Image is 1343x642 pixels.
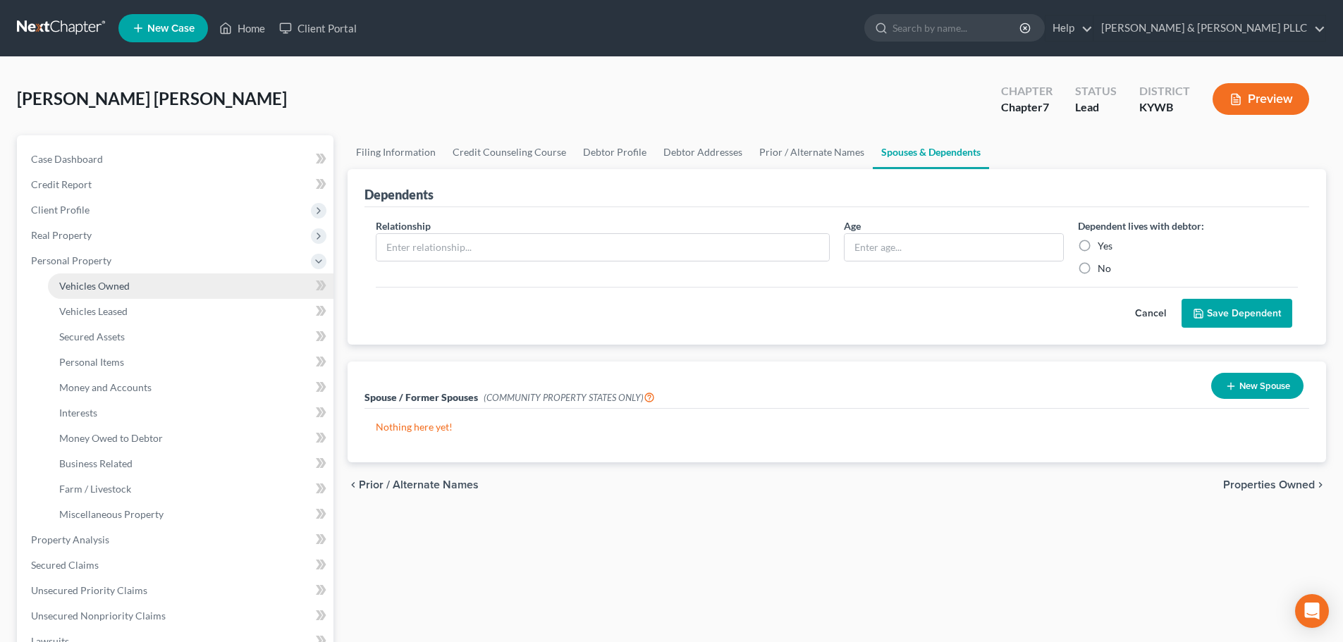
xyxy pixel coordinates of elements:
[59,331,125,342] span: Secured Assets
[31,178,92,190] span: Credit Report
[31,254,111,266] span: Personal Property
[17,88,287,109] span: [PERSON_NAME] [PERSON_NAME]
[348,479,359,490] i: chevron_left
[31,610,166,622] span: Unsecured Nonpriority Claims
[1315,479,1326,490] i: chevron_right
[1223,479,1326,490] button: Properties Owned chevron_right
[59,356,124,368] span: Personal Items
[1182,299,1292,328] button: Save Dependent
[59,457,133,469] span: Business Related
[1043,100,1049,113] span: 7
[59,305,128,317] span: Vehicles Leased
[376,234,829,261] input: Enter relationship...
[1001,83,1053,99] div: Chapter
[48,426,333,451] a: Money Owed to Debtor
[59,280,130,292] span: Vehicles Owned
[1098,261,1111,276] label: No
[48,299,333,324] a: Vehicles Leased
[20,553,333,578] a: Secured Claims
[48,400,333,426] a: Interests
[1045,16,1093,41] a: Help
[59,432,163,444] span: Money Owed to Debtor
[376,220,431,232] span: Relationship
[20,578,333,603] a: Unsecured Priority Claims
[31,533,109,545] span: Property Analysis
[348,135,444,169] a: Filing Information
[1211,373,1304,399] button: New Spouse
[1094,16,1325,41] a: [PERSON_NAME] & [PERSON_NAME] PLLC
[48,502,333,527] a: Miscellaneous Property
[20,172,333,197] a: Credit Report
[59,483,131,495] span: Farm / Livestock
[20,603,333,629] a: Unsecured Nonpriority Claims
[1120,300,1182,328] button: Cancel
[364,186,434,203] div: Dependents
[31,153,103,165] span: Case Dashboard
[359,479,479,490] span: Prior / Alternate Names
[147,23,195,34] span: New Case
[1223,479,1315,490] span: Properties Owned
[1295,594,1329,628] div: Open Intercom Messenger
[845,234,1063,261] input: Enter age...
[20,147,333,172] a: Case Dashboard
[31,584,147,596] span: Unsecured Priority Claims
[1098,239,1112,253] label: Yes
[59,407,97,419] span: Interests
[1139,83,1190,99] div: District
[59,508,164,520] span: Miscellaneous Property
[31,559,99,571] span: Secured Claims
[1078,218,1204,233] label: Dependent lives with debtor:
[272,16,364,41] a: Client Portal
[1001,99,1053,116] div: Chapter
[364,391,478,403] span: Spouse / Former Spouses
[59,381,152,393] span: Money and Accounts
[48,273,333,299] a: Vehicles Owned
[844,218,861,233] label: Age
[48,375,333,400] a: Money and Accounts
[31,204,90,216] span: Client Profile
[1213,83,1309,115] button: Preview
[1075,99,1117,116] div: Lead
[484,392,655,403] span: (COMMUNITY PROPERTY STATES ONLY)
[1139,99,1190,116] div: KYWB
[48,324,333,350] a: Secured Assets
[751,135,873,169] a: Prior / Alternate Names
[893,15,1022,41] input: Search by name...
[31,229,92,241] span: Real Property
[655,135,751,169] a: Debtor Addresses
[873,135,989,169] a: Spouses & Dependents
[376,420,1298,434] p: Nothing here yet!
[444,135,575,169] a: Credit Counseling Course
[348,479,479,490] button: chevron_left Prior / Alternate Names
[48,350,333,375] a: Personal Items
[1075,83,1117,99] div: Status
[20,527,333,553] a: Property Analysis
[48,476,333,502] a: Farm / Livestock
[212,16,272,41] a: Home
[575,135,655,169] a: Debtor Profile
[48,451,333,476] a: Business Related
